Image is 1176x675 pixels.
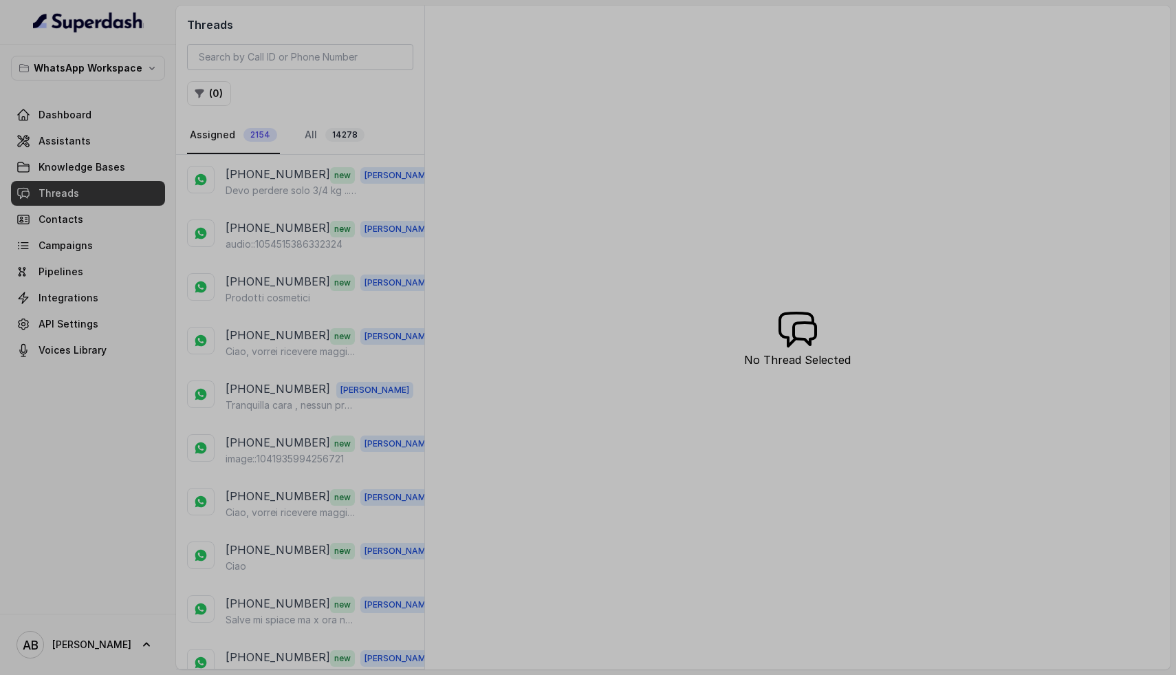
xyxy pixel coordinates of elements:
p: [PHONE_NUMBER] [226,327,330,345]
span: [PERSON_NAME] [360,436,437,452]
p: Ciao, vorrei ricevere maggiori informazioni e il regalo in omaggio sulla libertà alimentare, per ... [226,506,358,519]
a: Dashboard [11,103,165,127]
span: [PERSON_NAME] [360,275,437,291]
p: image::1041935994256721 [226,452,344,466]
span: 14278 [325,128,364,142]
a: [PERSON_NAME] [11,625,165,664]
span: new [330,328,355,345]
p: Ciao [226,559,246,573]
p: [PHONE_NUMBER] [226,488,330,506]
span: new [330,489,355,506]
p: Prodotti cosmetici [226,291,310,305]
span: [PERSON_NAME] [360,597,437,613]
span: [PERSON_NAME] [360,543,437,559]
span: new [330,221,355,237]
p: [PHONE_NUMBER] [226,273,330,291]
span: [PERSON_NAME] [52,638,131,652]
a: Campaigns [11,233,165,258]
span: Threads [39,186,79,200]
p: [PHONE_NUMBER] [226,649,330,667]
a: All14278 [302,117,367,154]
p: WhatsApp Workspace [34,60,142,76]
a: Integrations [11,286,165,310]
span: new [330,597,355,613]
a: Threads [11,181,165,206]
p: Devo perdere solo 3/4 kg ...ma nn ci sto riuscendo [226,184,358,197]
span: Pipelines [39,265,83,279]
p: [PHONE_NUMBER] [226,434,330,452]
span: new [330,543,355,559]
a: Assistants [11,129,165,153]
p: No Thread Selected [744,352,851,368]
p: [PHONE_NUMBER] [226,166,330,184]
span: Contacts [39,213,83,226]
text: AB [23,638,39,652]
p: Tranquilla cara , nessun problema 😊 [226,398,358,412]
span: new [330,167,355,184]
span: [PERSON_NAME] [360,328,437,345]
span: Knowledge Bases [39,160,125,174]
nav: Tabs [187,117,413,154]
span: Campaigns [39,239,93,253]
span: new [330,275,355,291]
a: Assigned2154 [187,117,280,154]
p: audio::1054515386332324 [226,237,342,251]
span: [PERSON_NAME] [360,650,437,667]
button: WhatsApp Workspace [11,56,165,81]
a: API Settings [11,312,165,336]
span: 2154 [243,128,277,142]
span: new [330,650,355,667]
p: Salve mi spiace ma x ora non posso fare niente causa problemi personali . [226,613,358,627]
a: Voices Library [11,338,165,363]
span: Dashboard [39,108,91,122]
p: [PHONE_NUMBER] [226,542,330,559]
img: light.svg [33,11,144,33]
input: Search by Call ID or Phone Number [187,44,413,70]
span: [PERSON_NAME] [336,382,413,398]
span: new [330,436,355,452]
a: Contacts [11,207,165,232]
button: (0) [187,81,231,106]
h2: Threads [187,17,413,33]
span: [PERSON_NAME] [360,167,437,184]
p: Ciao, vorrei ricevere maggiori informazioni e il regalo in omaggio sulla libertà alimentare, per ... [226,345,358,358]
a: Pipelines [11,259,165,284]
p: [PHONE_NUMBER] [226,219,330,237]
span: [PERSON_NAME] [360,489,437,506]
span: Integrations [39,291,98,305]
p: [PHONE_NUMBER] [226,381,330,398]
a: Knowledge Bases [11,155,165,180]
span: Voices Library [39,343,107,357]
span: [PERSON_NAME] [360,221,437,237]
span: Assistants [39,134,91,148]
p: [PHONE_NUMBER] [226,595,330,613]
span: API Settings [39,317,98,331]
